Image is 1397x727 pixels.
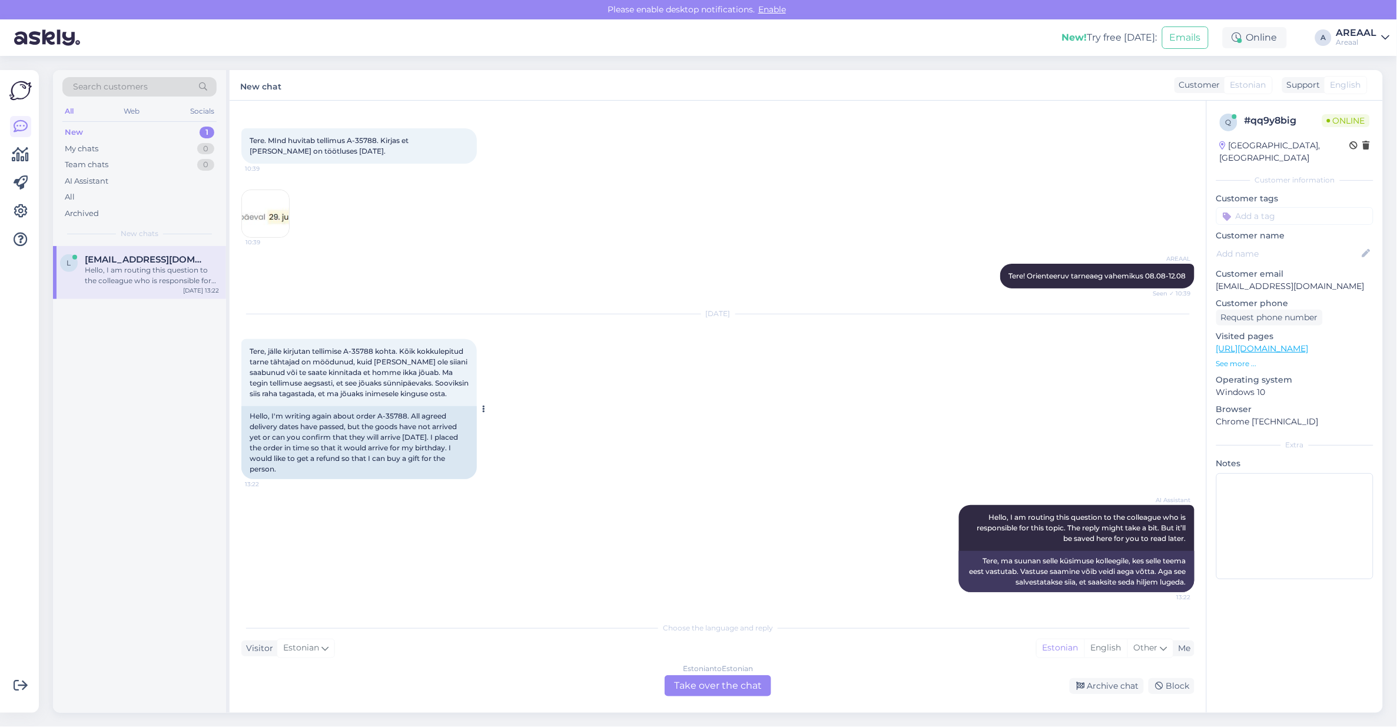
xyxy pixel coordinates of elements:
[245,480,289,489] span: 13:22
[1216,192,1373,205] p: Customer tags
[65,127,83,138] div: New
[1245,114,1322,128] div: # qq9y8big
[1217,247,1360,260] input: Add name
[977,513,1188,543] span: Hello, I am routing this question to the colleague who is responsible for this topic. The reply m...
[1216,374,1373,386] p: Operating system
[683,663,753,674] div: Estonian to Estonian
[1162,26,1209,49] button: Emails
[1230,79,1266,91] span: Estonian
[121,228,158,239] span: New chats
[1216,358,1373,369] p: See more ...
[1223,27,1287,48] div: Online
[1174,79,1220,91] div: Customer
[1216,297,1373,310] p: Customer phone
[241,308,1194,319] div: [DATE]
[242,190,289,237] img: Attachment
[1216,416,1373,428] p: Chrome [TECHNICAL_ID]
[250,347,470,398] span: Tere, jälle kirjutan tellimise A-35788 kohta. Kõik kokkulepitud tarne tähtajad on möödunud, kuid ...
[188,104,217,119] div: Socials
[665,675,771,696] div: Take over the chat
[73,81,148,93] span: Search customers
[245,164,289,173] span: 10:39
[197,143,214,155] div: 0
[1149,678,1194,694] div: Block
[959,551,1194,592] div: Tere, ma suunan selle küsimuse kolleegile, kes selle teema eest vastutab. Vastuse saamine võib ve...
[65,191,75,203] div: All
[65,159,108,171] div: Team chats
[62,104,76,119] div: All
[1216,386,1373,399] p: Windows 10
[1216,230,1373,242] p: Customer name
[1216,403,1373,416] p: Browser
[65,175,108,187] div: AI Assistant
[183,286,219,295] div: [DATE] 13:22
[1216,207,1373,225] input: Add a tag
[1216,310,1323,326] div: Request phone number
[1336,28,1377,38] div: AREAAL
[1070,678,1144,694] div: Archive chat
[1216,457,1373,470] p: Notes
[1226,118,1232,127] span: q
[1174,642,1191,655] div: Me
[245,238,290,247] span: 10:39
[1147,254,1191,263] span: AREAAL
[1134,642,1158,653] span: Other
[1220,140,1350,164] div: [GEOGRAPHIC_DATA], [GEOGRAPHIC_DATA]
[241,642,273,655] div: Visitor
[1147,289,1191,298] span: Seen ✓ 10:39
[122,104,142,119] div: Web
[1216,330,1373,343] p: Visited pages
[1147,593,1191,602] span: 13:22
[65,143,98,155] div: My chats
[241,406,477,479] div: Hello, I'm writing again about order A-35788. All agreed delivery dates have passed, but the good...
[755,4,789,15] span: Enable
[9,79,32,102] img: Askly Logo
[240,77,281,93] label: New chat
[1062,32,1087,43] b: New!
[1084,639,1127,657] div: English
[1147,496,1191,504] span: AI Assistant
[1216,268,1373,280] p: Customer email
[1008,271,1186,280] span: Tere! Orienteeruv tarneaeg vahemikus 08.08-12.08
[1062,31,1157,45] div: Try free [DATE]:
[200,127,214,138] div: 1
[67,258,71,267] span: l
[1216,280,1373,293] p: [EMAIL_ADDRESS][DOMAIN_NAME]
[85,265,219,286] div: Hello, I am routing this question to the colleague who is responsible for this topic. The reply m...
[1336,38,1377,47] div: Areaal
[1216,343,1309,354] a: [URL][DOMAIN_NAME]
[1336,28,1390,47] a: AREAALAreaal
[85,254,207,265] span: ljudmila.golotina@gmail.com
[65,208,99,220] div: Archived
[1282,79,1320,91] div: Support
[1330,79,1361,91] span: English
[1216,175,1373,185] div: Customer information
[197,159,214,171] div: 0
[1216,440,1373,450] div: Extra
[1315,29,1332,46] div: A
[241,623,1194,633] div: Choose the language and reply
[1322,114,1370,127] span: Online
[250,136,412,155] span: Tere. MInd huvitab tellimus A-35788. Kirjas et [PERSON_NAME] on töötluses [DATE].
[1037,639,1084,657] div: Estonian
[283,642,319,655] span: Estonian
